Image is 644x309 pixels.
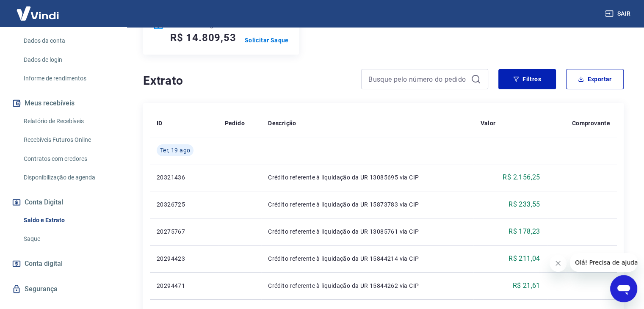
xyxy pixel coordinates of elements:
[20,51,116,69] a: Dados de login
[480,119,495,127] p: Valor
[268,200,467,209] p: Crédito referente à liquidação da UR 15873783 via CIP
[157,200,211,209] p: 20326725
[20,32,116,50] a: Dados da conta
[603,6,634,22] button: Sair
[572,119,610,127] p: Comprovante
[157,119,163,127] p: ID
[10,193,116,212] button: Conta Digital
[512,281,540,291] p: R$ 21,61
[157,254,211,263] p: 20294423
[503,172,540,182] p: R$ 2.156,25
[268,281,467,290] p: Crédito referente à liquidação da UR 15844262 via CIP
[610,275,637,302] iframe: Botão para abrir a janela de mensagens
[160,146,190,154] span: Ter, 19 ago
[225,119,245,127] p: Pedido
[20,169,116,186] a: Disponibilização de agenda
[10,280,116,298] a: Segurança
[157,281,211,290] p: 20294471
[550,255,567,272] iframe: Fechar mensagem
[20,230,116,248] a: Saque
[268,254,467,263] p: Crédito referente à liquidação da UR 15844214 via CIP
[268,227,467,236] p: Crédito referente à liquidação da UR 13085761 via CIP
[170,31,236,44] h5: R$ 14.809,53
[566,69,624,89] button: Exportar
[157,227,211,236] p: 20275767
[5,6,71,13] span: Olá! Precisa de ajuda?
[10,0,65,26] img: Vindi
[20,70,116,87] a: Informe de rendimentos
[157,173,211,182] p: 20321436
[268,119,296,127] p: Descrição
[368,73,467,86] input: Busque pelo número do pedido
[10,94,116,113] button: Meus recebíveis
[268,173,467,182] p: Crédito referente à liquidação da UR 13085695 via CIP
[20,212,116,229] a: Saldo e Extrato
[20,150,116,168] a: Contratos com credores
[509,254,540,264] p: R$ 211,04
[509,226,540,237] p: R$ 178,23
[570,253,637,272] iframe: Mensagem da empresa
[20,113,116,130] a: Relatório de Recebíveis
[20,131,116,149] a: Recebíveis Futuros Online
[245,36,289,44] a: Solicitar Saque
[143,72,351,89] h4: Extrato
[25,258,63,270] span: Conta digital
[509,199,540,210] p: R$ 233,55
[10,254,116,273] a: Conta digital
[498,69,556,89] button: Filtros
